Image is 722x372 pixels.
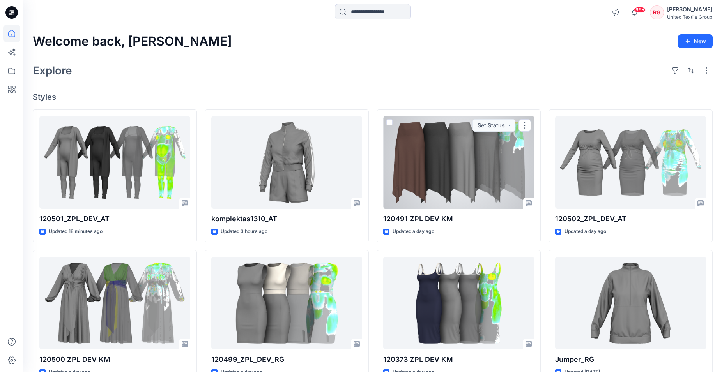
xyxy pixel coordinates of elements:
[555,116,706,209] a: 120502_ZPL_DEV_AT
[383,213,534,224] p: 120491 ZPL DEV KM
[211,257,362,350] a: 120499_ZPL_DEV_RG
[39,257,190,350] a: 120500 ZPL DEV KM
[49,227,103,236] p: Updated 18 minutes ago
[667,5,712,14] div: [PERSON_NAME]
[634,7,646,13] span: 99+
[565,227,606,236] p: Updated a day ago
[39,354,190,365] p: 120500 ZPL DEV KM
[211,354,362,365] p: 120499_ZPL_DEV_RG
[33,92,713,102] h4: Styles
[39,213,190,224] p: 120501_ZPL_DEV_AT
[383,354,534,365] p: 120373 ZPL DEV KM
[211,116,362,209] a: komplektas1310_AT
[555,257,706,350] a: Jumper_RG
[33,34,232,49] h2: Welcome back, [PERSON_NAME]
[221,227,267,236] p: Updated 3 hours ago
[393,227,434,236] p: Updated a day ago
[211,213,362,224] p: komplektas1310_AT
[555,354,706,365] p: Jumper_RG
[33,64,72,77] h2: Explore
[650,5,664,19] div: RG
[555,213,706,224] p: 120502_ZPL_DEV_AT
[39,116,190,209] a: 120501_ZPL_DEV_AT
[383,257,534,350] a: 120373 ZPL DEV KM
[383,116,534,209] a: 120491 ZPL DEV KM
[667,14,712,20] div: United Textile Group
[678,34,713,48] button: New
